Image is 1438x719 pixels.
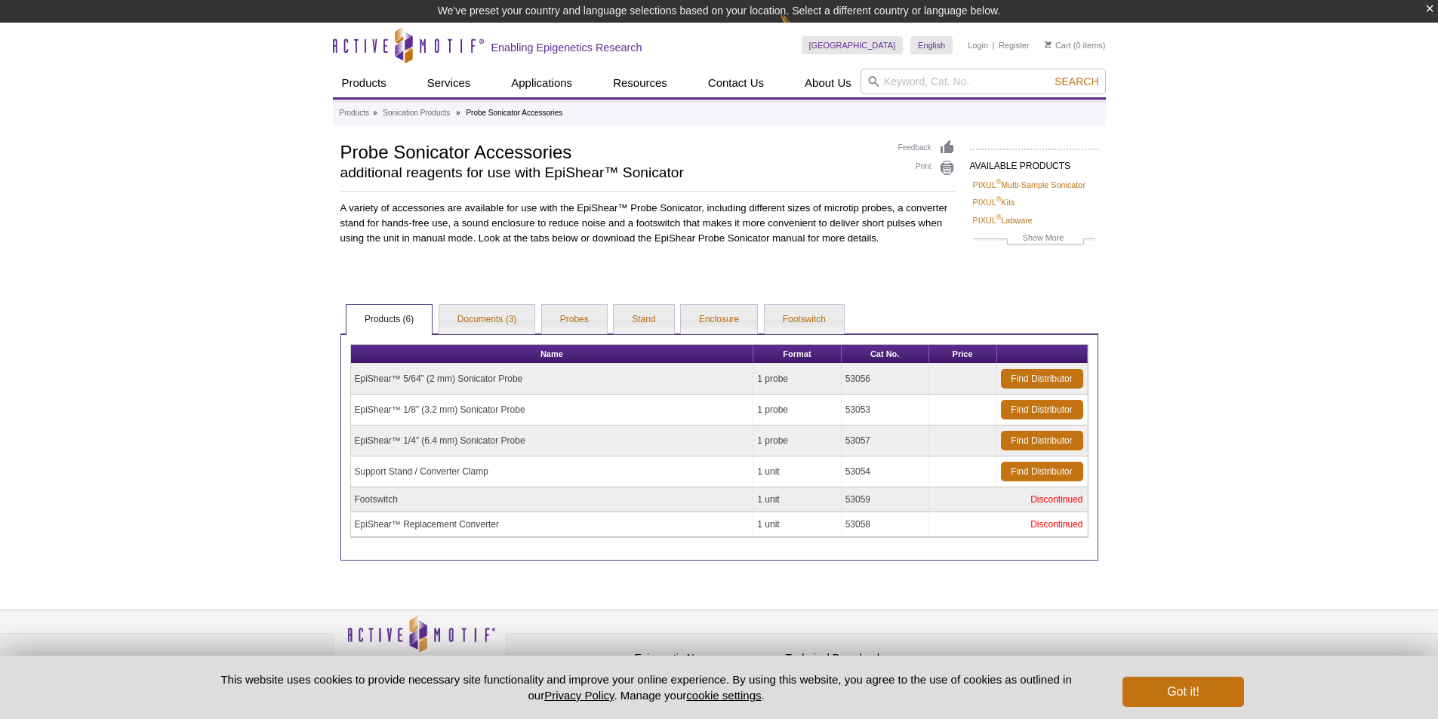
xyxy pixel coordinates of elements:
[1001,369,1083,389] a: Find Distributor
[929,487,1088,512] td: Discontinued
[842,395,929,426] td: 53053
[439,305,535,335] a: Documents (3)
[973,195,1015,209] a: PIXUL®Kits
[861,69,1106,94] input: Keyword, Cat. No.
[418,69,480,97] a: Services
[351,345,754,364] th: Name
[351,487,754,512] td: Footswitch
[802,36,904,54] a: [GEOGRAPHIC_DATA]
[996,178,1002,186] sup: ®
[973,231,1095,248] a: Show More
[614,305,673,335] a: Stand
[996,196,1002,204] sup: ®
[753,345,841,364] th: Format
[1001,400,1083,419] a: Find Distributor
[753,487,841,512] td: 1 unit
[765,305,844,335] a: Footswitch
[796,69,861,97] a: About Us
[753,512,841,537] td: 1 unit
[491,41,642,54] h2: Enabling Epigenetics Research
[1001,462,1083,481] a: Find Distributor
[753,364,841,395] td: 1 probe
[929,345,997,364] th: Price
[699,69,773,97] a: Contact Us
[1122,677,1243,707] button: Got it!
[842,456,929,487] td: 53054
[970,149,1098,176] h2: AVAILABLE PRODUCTS
[351,512,754,537] td: EpiShear™ Replacement Converter
[502,69,581,97] a: Applications
[786,652,929,665] h4: Technical Downloads
[351,426,754,456] td: EpiShear™ 1/4” (6.4 mm) Sonicator Probe
[842,512,929,537] td: 53058
[898,140,955,156] a: Feedback
[686,689,761,702] button: cookie settings
[929,512,1088,537] td: Discontinued
[544,689,614,702] a: Privacy Policy
[1045,41,1052,48] img: Your Cart
[753,456,841,487] td: 1 unit
[753,395,841,426] td: 1 probe
[333,69,396,97] a: Products
[842,345,929,364] th: Cat No.
[910,36,953,54] a: English
[937,637,1050,670] table: Click to Verify - This site chose Symantec SSL for secure e-commerce and confidential communicati...
[1050,75,1103,88] button: Search
[340,106,369,120] a: Products
[351,395,754,426] td: EpiShear™ 1/8” (3.2 mm) Sonicator Probe
[333,610,507,671] img: Active Motif,
[973,178,1085,192] a: PIXUL®Multi-Sample Sonicator
[383,106,450,120] a: Sonication Products
[780,11,820,47] img: Change Here
[340,140,883,162] h1: Probe Sonicator Accessories
[456,109,460,117] li: »
[351,456,754,487] td: Support Stand / Converter Clamp
[973,214,1033,227] a: PIXUL®Labware
[1001,431,1083,450] a: Find Distributor
[351,364,754,395] td: EpiShear™ 5/64” (2 mm) Sonicator Probe
[635,652,778,665] h4: Epigenetic News
[753,426,841,456] td: 1 probe
[604,69,676,97] a: Resources
[996,214,1002,221] sup: ®
[1045,36,1106,54] li: (0 items)
[898,160,955,177] a: Print
[195,671,1098,703] p: This website uses cookies to provide necessary site functionality and improve your online experie...
[1055,75,1098,88] span: Search
[993,36,995,54] li: |
[681,305,757,335] a: Enclosure
[340,201,955,246] p: A variety of accessories are available for use with the EpiShear™ Probe Sonicator, including diff...
[373,109,377,117] li: »
[346,305,432,335] a: Products (6)
[842,426,929,456] td: 53057
[999,40,1030,51] a: Register
[842,364,929,395] td: 53056
[968,40,988,51] a: Login
[1045,40,1071,51] a: Cart
[466,109,562,117] li: Probe Sonicator Accessories
[340,166,883,180] h2: additional reagents for use with EpiShear™ Sonicator
[542,305,607,335] a: Probes
[514,650,573,672] a: Privacy Policy
[842,487,929,512] td: 53059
